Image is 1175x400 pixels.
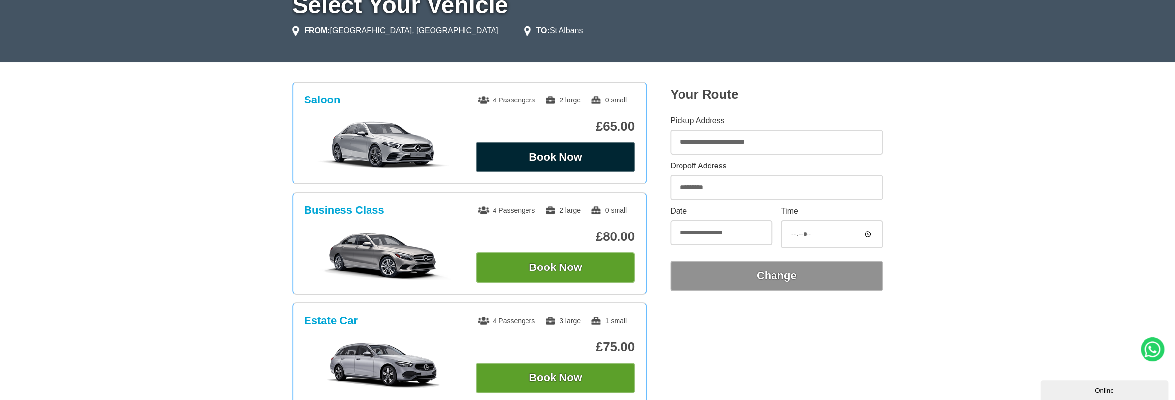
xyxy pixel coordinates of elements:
span: 2 large [545,206,581,214]
span: 4 Passengers [478,206,535,214]
p: £80.00 [476,229,635,244]
p: £65.00 [476,119,635,134]
h2: Your Route [670,87,883,102]
label: Date [670,207,772,215]
img: Saloon [309,120,458,169]
label: Dropoff Address [670,162,883,170]
label: Time [781,207,883,215]
label: Pickup Address [670,117,883,125]
strong: FROM: [304,26,330,34]
h3: Business Class [304,204,384,217]
button: Book Now [476,252,635,283]
span: 1 small [590,317,627,325]
span: 3 large [545,317,581,325]
button: Change [670,261,883,291]
span: 0 small [590,206,627,214]
img: Estate Car [309,341,458,390]
li: St Albans [524,25,583,36]
button: Book Now [476,363,635,393]
button: Book Now [476,142,635,172]
h3: Estate Car [304,314,358,327]
span: 0 small [590,96,627,104]
img: Business Class [309,231,458,280]
span: 2 large [545,96,581,104]
span: 4 Passengers [478,96,535,104]
p: £75.00 [476,339,635,355]
span: 4 Passengers [478,317,535,325]
li: [GEOGRAPHIC_DATA], [GEOGRAPHIC_DATA] [292,25,498,36]
strong: TO: [536,26,549,34]
iframe: chat widget [1040,378,1170,400]
h3: Saloon [304,94,340,106]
